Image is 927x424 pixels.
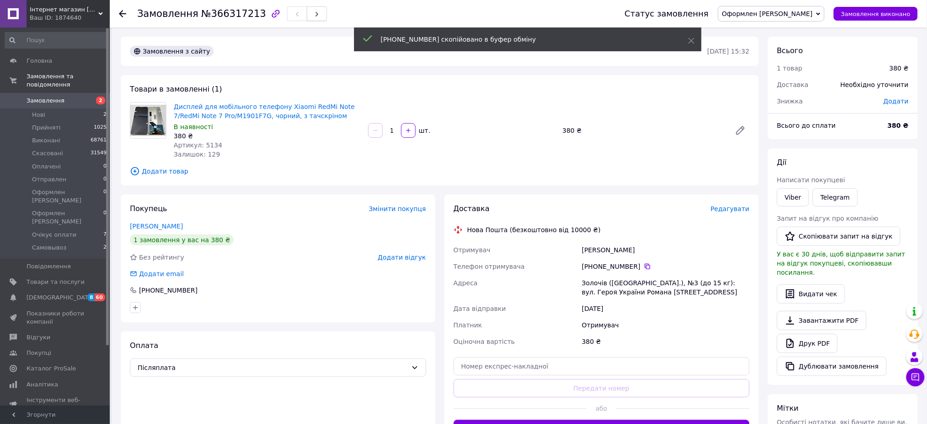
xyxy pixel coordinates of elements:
div: [DATE] [580,300,751,317]
div: Додати email [138,269,185,278]
span: Отримувач [454,246,491,254]
span: Мітки [777,404,799,413]
a: Telegram [813,188,857,207]
span: Аналітика [27,381,58,389]
div: Ваш ID: 1874640 [30,14,110,22]
div: Отримувач [580,317,751,333]
div: Необхідно уточнити [835,75,914,95]
span: 2 [103,244,107,252]
span: Оформлен [PERSON_NAME] [32,209,103,226]
span: Очікує оплати [32,231,76,239]
span: 31549 [91,149,107,158]
span: Замовлення виконано [841,11,911,17]
div: Нова Пошта (безкоштовно від 10000 ₴) [465,225,603,234]
div: [PHONE_NUMBER] скопійовано в буфер обміну [381,35,665,44]
span: Телефон отримувача [454,263,525,270]
span: Виконані [32,136,60,145]
div: 380 ₴ [174,131,361,141]
span: 8 [87,294,95,301]
span: Змінити покупця [369,205,426,212]
span: Відгуки [27,333,50,342]
span: Без рейтингу [139,254,184,261]
span: 60 [95,294,105,301]
span: Дата відправки [454,305,506,312]
span: Написати покупцеві [777,176,845,184]
input: Номер експрес-накладної [454,357,750,375]
span: Адреса [454,279,478,287]
span: Інтернет магазин megaget.com.ua [30,5,98,14]
span: Дії [777,158,787,167]
span: Покупець [130,204,167,213]
span: Замовлення [27,97,64,105]
span: 2 [103,111,107,119]
a: [PERSON_NAME] [130,223,183,230]
a: Друк PDF [777,334,838,353]
span: В наявності [174,123,213,130]
span: 0 [103,209,107,226]
span: Платник [454,321,482,329]
div: 380 ₴ [559,124,728,137]
button: Дублювати замовлення [777,357,887,376]
span: 0 [103,188,107,205]
div: [PERSON_NAME] [580,242,751,258]
span: Додати відгук [378,254,426,261]
span: Післяплата [138,363,407,373]
span: Отправлен [32,175,66,184]
span: 68761 [91,136,107,145]
div: [PHONE_NUMBER] [582,262,750,271]
span: Товари та послуги [27,278,85,286]
a: Редагувати [731,121,750,140]
div: шт. [417,126,431,135]
span: Оформлен [PERSON_NAME] [32,188,103,205]
span: Доставка [777,81,809,88]
span: Прийняті [32,124,60,132]
span: Всього до сплати [777,122,836,129]
span: Оплачені [32,163,61,171]
span: Покупці [27,349,51,357]
button: Замовлення виконано [834,7,918,21]
span: Самовывоз [32,244,66,252]
span: Залишок: 129 [174,151,220,158]
span: №366317213 [201,8,266,19]
span: [DEMOGRAPHIC_DATA] [27,294,94,302]
div: 1 замовлення у вас на 380 ₴ [130,234,234,245]
div: [PHONE_NUMBER] [138,286,198,295]
span: Всього [777,46,803,55]
span: Оціночна вартість [454,338,515,345]
span: Замовлення та повідомлення [27,72,110,89]
span: 1025 [94,124,107,132]
span: Показники роботи компанії [27,310,85,326]
span: Додати [884,98,909,105]
span: Редагувати [711,205,750,212]
img: Дисплей для мобільного телефону Xiaomi RedMi Note 7/RedMi Note 7 Pro/M1901F7G, чорний, з тачскріном [130,105,166,136]
span: Оплата [130,341,158,350]
span: Інструменти веб-майстра та SEO [27,396,85,413]
div: Повернутися назад [119,9,126,18]
span: Знижка [777,98,803,105]
a: Завантажити PDF [777,311,867,330]
time: [DATE] 15:32 [707,48,750,55]
span: Нові [32,111,45,119]
div: Замовлення з сайту [130,46,214,57]
span: Скасовані [32,149,63,158]
span: Артикул: 5134 [174,141,222,149]
span: Головна [27,57,52,65]
span: Повідомлення [27,262,71,271]
div: Золочів ([GEOGRAPHIC_DATA].), №3 (до 15 кг): вул. Героя України Романа [STREET_ADDRESS] [580,275,751,300]
div: 380 ₴ [580,333,751,350]
span: Доставка [454,204,490,213]
span: 7 [103,231,107,239]
div: 380 ₴ [889,64,909,73]
div: Статус замовлення [625,9,709,18]
span: 1 товар [777,65,803,72]
a: Дисплей для мобільного телефону Xiaomi RedMi Note 7/RedMi Note 7 Pro/M1901F7G, чорний, з тачскріном [174,103,355,120]
span: Товари в замовленні (1) [130,85,222,93]
div: Додати email [129,269,185,278]
b: 380 ₴ [888,122,909,129]
span: 2 [96,97,105,104]
span: або [587,404,616,413]
span: 0 [103,163,107,171]
span: У вас є 30 днів, щоб відправити запит на відгук покупцеві, скопіювавши посилання. [777,250,906,276]
span: Додати товар [130,166,750,176]
span: Оформлен [PERSON_NAME] [722,10,813,17]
